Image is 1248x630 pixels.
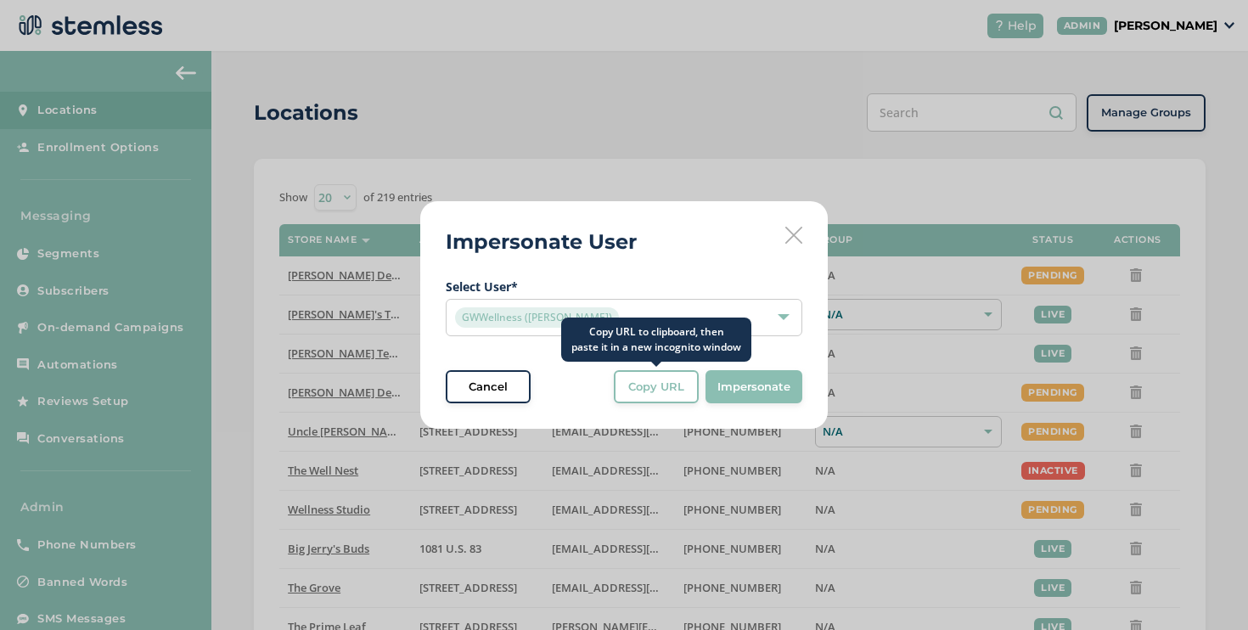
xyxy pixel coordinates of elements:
div: Copy URL to clipboard, then paste it in a new incognito window [561,318,751,362]
button: Impersonate [706,370,802,404]
span: GWWellness ([PERSON_NAME]) [455,307,619,328]
h2: Impersonate User [446,227,637,257]
button: Cancel [446,370,531,404]
button: Copy URL [614,370,699,404]
label: Select User [446,278,802,295]
span: Impersonate [717,379,790,396]
span: Copy URL [628,379,684,396]
span: Cancel [469,379,508,396]
iframe: Chat Widget [1163,548,1248,630]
